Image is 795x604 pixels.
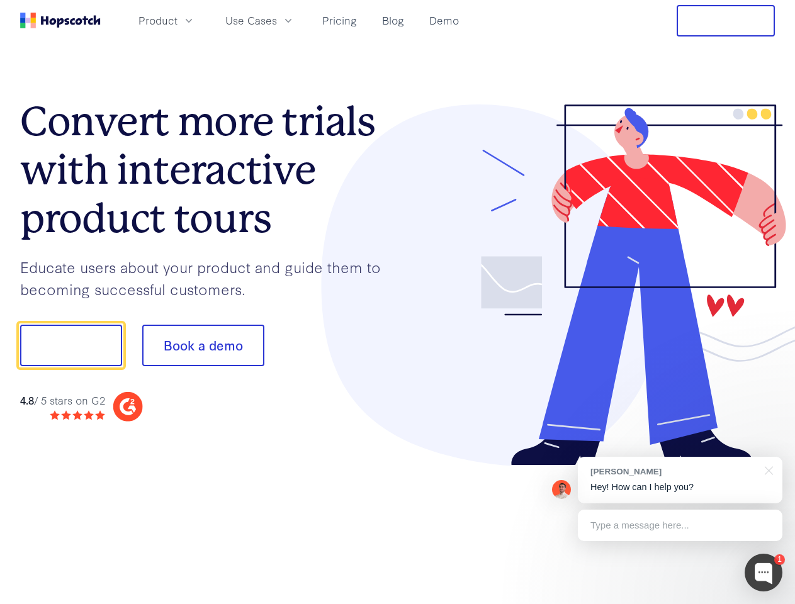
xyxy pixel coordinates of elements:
a: Pricing [317,10,362,31]
p: Educate users about your product and guide them to becoming successful customers. [20,256,398,299]
div: / 5 stars on G2 [20,393,105,408]
button: Free Trial [677,5,775,36]
button: Use Cases [218,10,302,31]
div: 1 [774,554,785,565]
div: [PERSON_NAME] [590,466,757,478]
button: Book a demo [142,325,264,366]
p: Hey! How can I help you? [590,481,770,494]
a: Blog [377,10,409,31]
a: Home [20,13,101,28]
span: Use Cases [225,13,277,28]
a: Demo [424,10,464,31]
button: Show me! [20,325,122,366]
span: Product [138,13,178,28]
div: Type a message here... [578,510,782,541]
h1: Convert more trials with interactive product tours [20,98,398,242]
button: Product [131,10,203,31]
img: Mark Spera [552,480,571,499]
strong: 4.8 [20,393,34,407]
